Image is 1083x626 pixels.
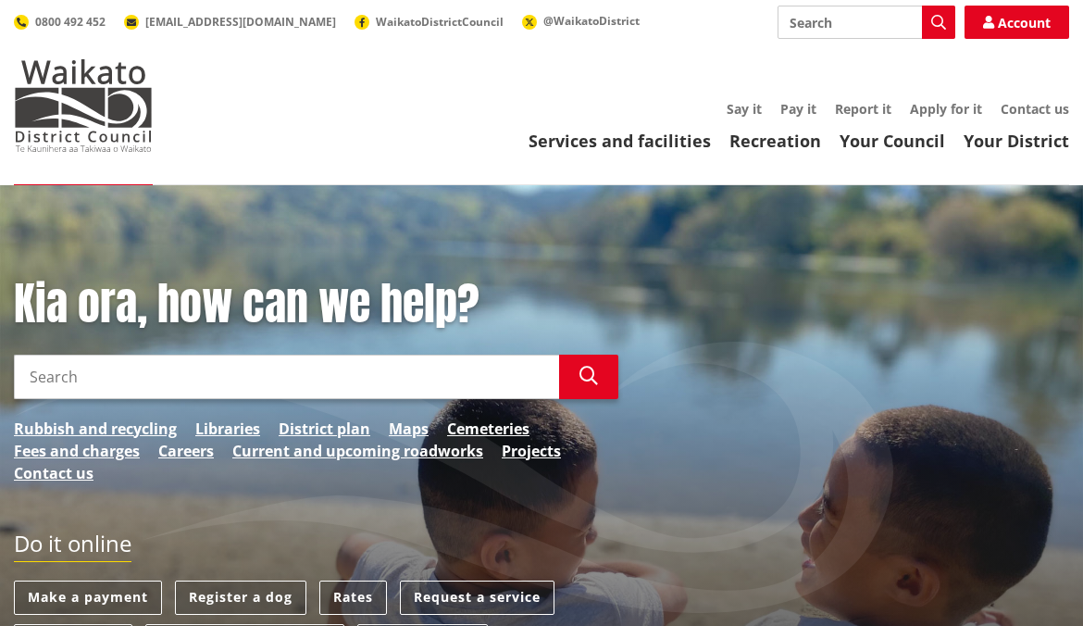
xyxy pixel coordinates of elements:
span: @WaikatoDistrict [543,13,640,29]
a: Maps [389,418,429,440]
h1: Kia ora, how can we help? [14,278,618,332]
a: [EMAIL_ADDRESS][DOMAIN_NAME] [124,14,336,30]
a: Recreation [729,130,821,152]
a: Your District [964,130,1069,152]
span: 0800 492 452 [35,14,106,30]
a: Services and facilities [529,130,711,152]
a: Rubbish and recycling [14,418,177,440]
a: 0800 492 452 [14,14,106,30]
a: WaikatoDistrictCouncil [355,14,504,30]
a: Libraries [195,418,260,440]
a: Apply for it [910,100,982,118]
a: Contact us [1001,100,1069,118]
input: Search input [778,6,955,39]
a: Cemeteries [447,418,529,440]
a: Fees and charges [14,440,140,462]
a: Current and upcoming roadworks [232,440,483,462]
a: Report it [835,100,891,118]
a: Contact us [14,462,93,484]
a: Account [965,6,1069,39]
h2: Do it online [14,531,131,563]
a: District plan [279,418,370,440]
a: @WaikatoDistrict [522,13,640,29]
a: Pay it [780,100,816,118]
a: Request a service [400,581,554,615]
img: Waikato District Council - Te Kaunihera aa Takiwaa o Waikato [14,59,153,152]
a: Careers [158,440,214,462]
a: Rates [319,581,387,615]
a: Make a payment [14,581,162,615]
span: [EMAIL_ADDRESS][DOMAIN_NAME] [145,14,336,30]
input: Search input [14,355,559,399]
a: Register a dog [175,581,306,615]
a: Your Council [840,130,945,152]
a: Projects [502,440,561,462]
span: WaikatoDistrictCouncil [376,14,504,30]
a: Say it [727,100,762,118]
